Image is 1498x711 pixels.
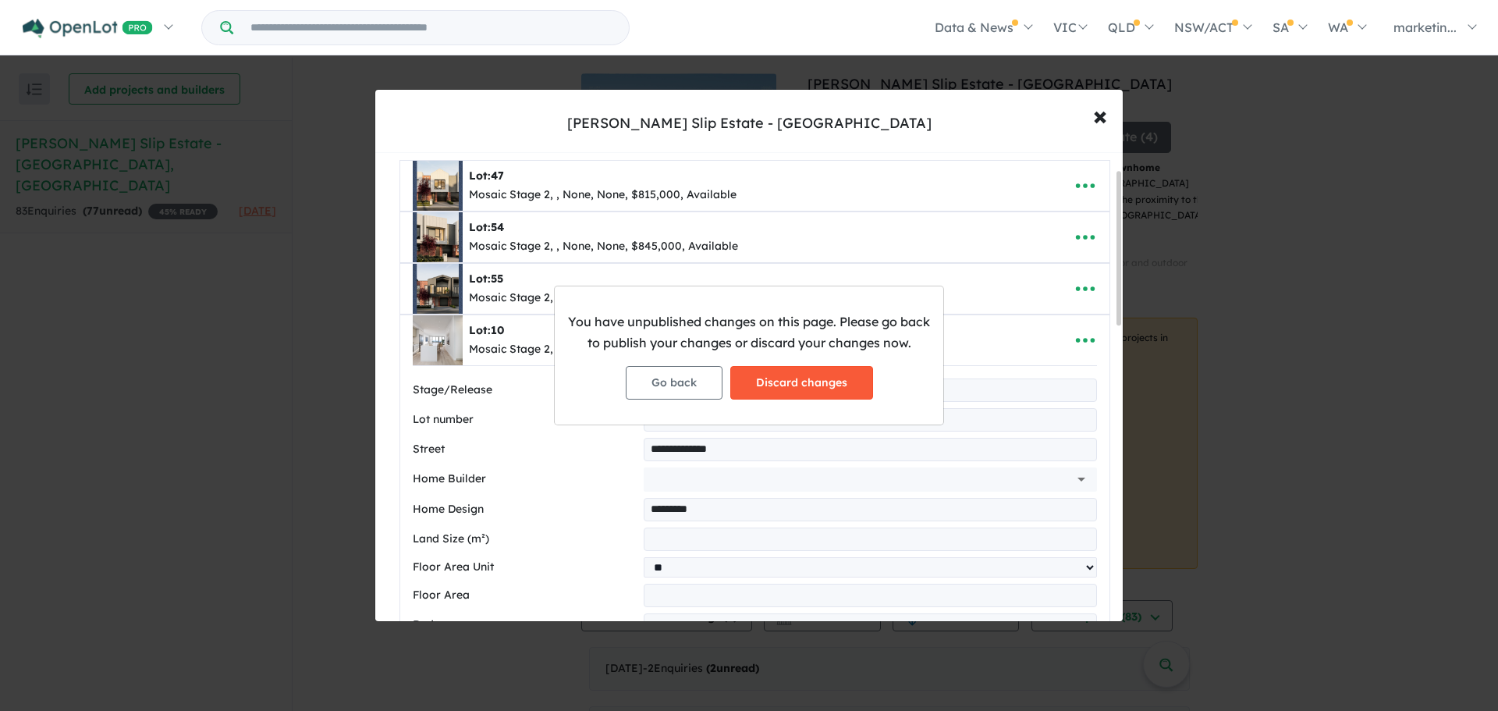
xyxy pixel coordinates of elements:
[626,366,722,400] button: Go back
[730,366,873,400] button: Discard changes
[1393,20,1457,35] span: marketin...
[567,311,931,354] p: You have unpublished changes on this page. Please go back to publish your changes or discard your...
[236,11,626,44] input: Try estate name, suburb, builder or developer
[23,19,153,38] img: Openlot PRO Logo White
